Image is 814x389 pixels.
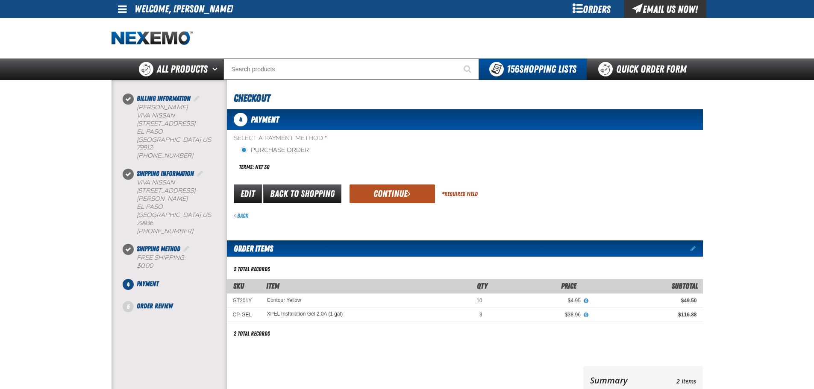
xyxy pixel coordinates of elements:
span: [PERSON_NAME] [137,104,188,111]
h2: Order Items [227,240,273,257]
button: Open All Products pages [209,58,223,80]
bdo: [PHONE_NUMBER] [137,228,193,235]
input: Purchase Order [241,146,247,153]
span: All Products [157,61,208,77]
bdo: [PHONE_NUMBER] [137,152,193,159]
bdo: 79912 [137,144,153,151]
span: [STREET_ADDRESS][PERSON_NAME] [137,187,195,202]
span: 10 [476,298,482,304]
button: View All Prices for XPEL Installation Gel 2.0A (1 gal) [581,311,592,319]
nav: Checkout steps. Current step is Payment. Step 4 of 5 [122,94,227,311]
a: Edit Shipping Method [182,245,191,253]
li: Order Review. Step 5 of 5. Not Completed [128,301,227,311]
span: Order Review [137,302,173,310]
span: Viva Nissan [137,179,175,186]
span: 3 [479,312,482,318]
strong: $0.00 [137,262,153,269]
div: $38.96 [494,311,581,318]
a: Home [112,31,193,46]
span: Billing Information [137,94,191,102]
li: Shipping Method. Step 3 of 5. Completed [128,244,227,279]
span: Item [266,281,279,290]
div: $4.95 [494,297,581,304]
img: Nexemo logo [112,31,193,46]
div: $116.88 [593,311,697,318]
a: Back to Shopping [263,184,341,203]
bdo: 79936 [137,219,153,227]
span: Qty [477,281,488,290]
span: [GEOGRAPHIC_DATA] [137,211,201,219]
td: GT201Y [227,293,261,307]
span: [STREET_ADDRESS] [137,120,195,127]
a: Edit Shipping Information [196,170,204,178]
span: Shipping Information [137,170,194,178]
span: US [203,136,211,143]
a: Contour Yellow [267,297,301,303]
a: Quick Order Form [587,58,702,80]
a: Edit Billing Information [192,94,201,102]
span: EL PASO [137,128,163,135]
span: 5 [123,301,134,312]
li: Shipping Information. Step 2 of 5. Completed [128,169,227,244]
a: Edit [234,184,262,203]
button: You have 156 Shopping Lists. Open to view details [479,58,587,80]
a: SKU [233,281,244,290]
a: Edit items [691,246,703,252]
button: Continue [350,184,435,203]
span: 4 [234,113,247,126]
span: Payment [251,114,279,125]
label: Purchase Order [241,146,309,155]
span: Shopping Lists [507,63,576,75]
a: Back [234,212,248,219]
button: View All Prices for Contour Yellow [581,297,592,305]
div: Terms: Net 30 [234,158,465,176]
span: US [203,211,211,219]
div: Required Field [442,190,478,198]
td: CP-GEL [227,307,261,322]
button: Start Searching [458,58,479,80]
span: EL PASO [137,203,163,211]
span: Price [561,281,576,290]
span: Viva Nissan [137,112,175,119]
a: XPEL Installation Gel 2.0A (1 gal) [267,311,343,317]
strong: 156 [507,63,519,75]
li: Billing Information. Step 1 of 5. Completed [128,94,227,169]
span: Select a Payment Method [234,135,465,143]
input: Search [223,58,479,80]
span: 4 [123,279,134,290]
div: 2 total records [234,330,270,338]
li: Payment. Step 4 of 5. Not Completed [128,279,227,301]
span: Checkout [234,92,270,104]
span: Shipping Method [137,245,180,253]
div: $49.50 [593,297,697,304]
span: Payment [137,280,159,288]
div: Free Shipping: [137,254,227,270]
th: Summary [590,373,651,388]
span: Subtotal [672,281,698,290]
td: 2 Items [651,373,696,388]
div: 2 total records [234,265,270,273]
span: [GEOGRAPHIC_DATA] [137,136,201,143]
